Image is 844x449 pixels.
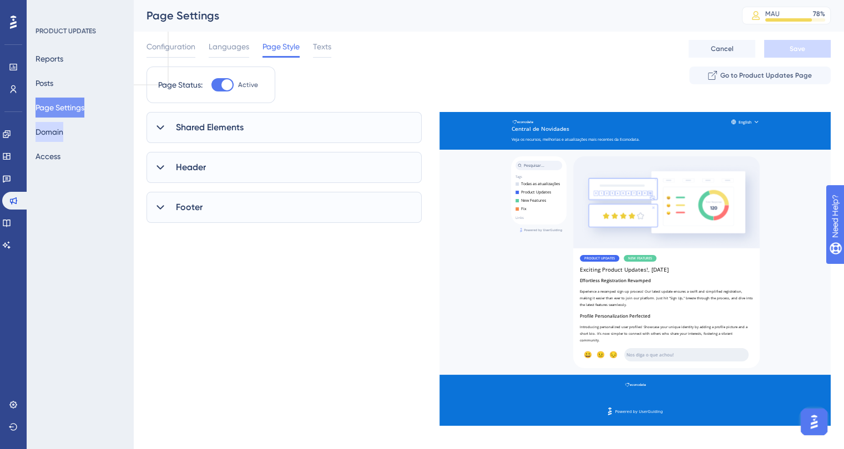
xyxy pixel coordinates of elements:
button: Page Settings [36,98,84,118]
button: Access [36,146,60,166]
div: Page Settings [146,8,714,23]
span: Footer [176,201,203,214]
span: Configuration [146,40,195,53]
span: Active [238,80,258,89]
button: Posts [36,73,53,93]
button: Domain [36,122,63,142]
span: Header [176,161,206,174]
div: PRODUCT UPDATES [36,27,96,35]
button: Cancel [689,40,755,58]
iframe: UserGuiding AI Assistant Launcher [797,405,831,438]
div: 78 % [813,9,825,18]
span: Save [790,44,805,53]
div: Page Status: [158,78,203,91]
span: Page Style [262,40,300,53]
button: Save [764,40,831,58]
div: MAU [765,9,780,18]
span: Cancel [711,44,734,53]
span: Texts [313,40,331,53]
button: Go to Product Updates Page [689,67,831,84]
span: Shared Elements [176,121,244,134]
button: Reports [36,49,63,69]
span: Go to Product Updates Page [720,71,812,80]
span: Languages [209,40,249,53]
span: Need Help? [26,3,69,16]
